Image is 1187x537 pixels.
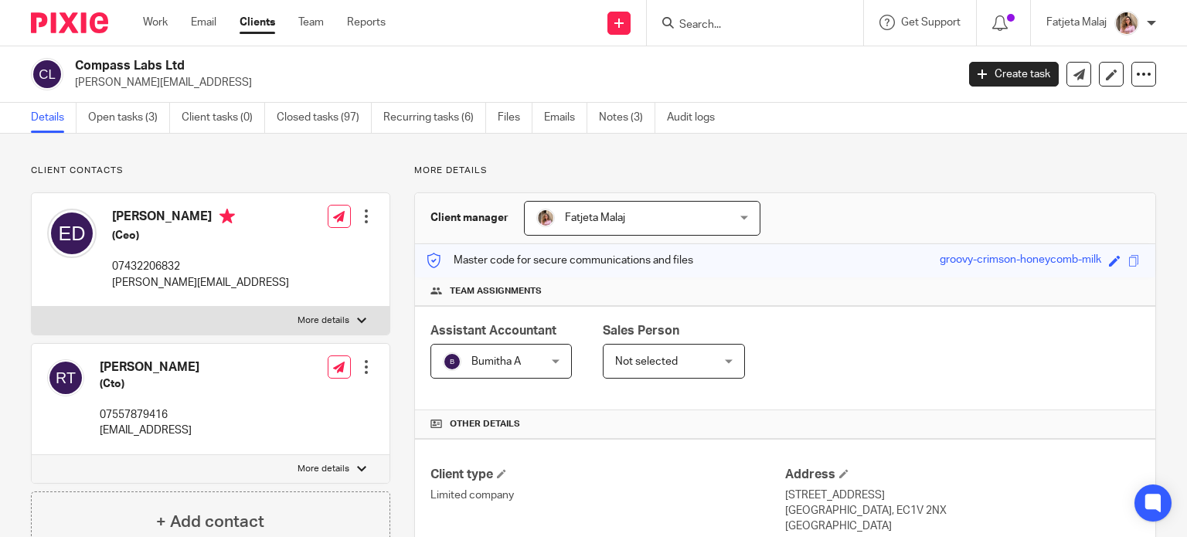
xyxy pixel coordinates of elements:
span: Other details [450,418,520,430]
a: Recurring tasks (6) [383,103,486,133]
a: Files [498,103,532,133]
a: Reports [347,15,386,30]
a: Create task [969,62,1059,87]
h5: (Cto) [100,376,199,392]
img: svg%3E [47,209,97,258]
h4: Client type [430,467,785,483]
p: [STREET_ADDRESS] [785,488,1140,503]
a: Email [191,15,216,30]
i: Primary [219,209,235,224]
h4: [PERSON_NAME] [100,359,199,376]
p: 07557879416 [100,407,199,423]
span: Bumitha A [471,356,521,367]
p: More details [298,314,349,327]
p: [PERSON_NAME][EMAIL_ADDRESS] [112,275,289,291]
p: [GEOGRAPHIC_DATA], EC1V 2NX [785,503,1140,518]
p: Client contacts [31,165,390,177]
span: Sales Person [603,325,679,337]
p: Master code for secure communications and files [427,253,693,268]
p: Limited company [430,488,785,503]
p: More details [414,165,1156,177]
a: Audit logs [667,103,726,133]
p: [EMAIL_ADDRESS] [100,423,199,438]
img: MicrosoftTeams-image%20(5).png [536,209,555,227]
h4: + Add contact [156,510,264,534]
span: Get Support [901,17,961,28]
input: Search [678,19,817,32]
p: Fatjeta Malaj [1046,15,1107,30]
img: svg%3E [31,58,63,90]
h5: (Ceo) [112,228,289,243]
a: Clients [240,15,275,30]
p: 07432206832 [112,259,289,274]
a: Client tasks (0) [182,103,265,133]
a: Emails [544,103,587,133]
span: Team assignments [450,285,542,297]
a: Team [298,15,324,30]
img: svg%3E [47,359,84,396]
p: [GEOGRAPHIC_DATA] [785,518,1140,534]
h4: Address [785,467,1140,483]
span: Not selected [615,356,678,367]
span: Fatjeta Malaj [565,212,625,223]
p: [PERSON_NAME][EMAIL_ADDRESS] [75,75,946,90]
a: Open tasks (3) [88,103,170,133]
a: Notes (3) [599,103,655,133]
a: Details [31,103,77,133]
h4: [PERSON_NAME] [112,209,289,228]
a: Work [143,15,168,30]
a: Closed tasks (97) [277,103,372,133]
h3: Client manager [430,210,508,226]
img: svg%3E [443,352,461,371]
img: MicrosoftTeams-image%20(5).png [1114,11,1139,36]
h2: Compass Labs Ltd [75,58,772,74]
span: Assistant Accountant [430,325,556,337]
p: More details [298,463,349,475]
div: groovy-crimson-honeycomb-milk [940,252,1101,270]
img: Pixie [31,12,108,33]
